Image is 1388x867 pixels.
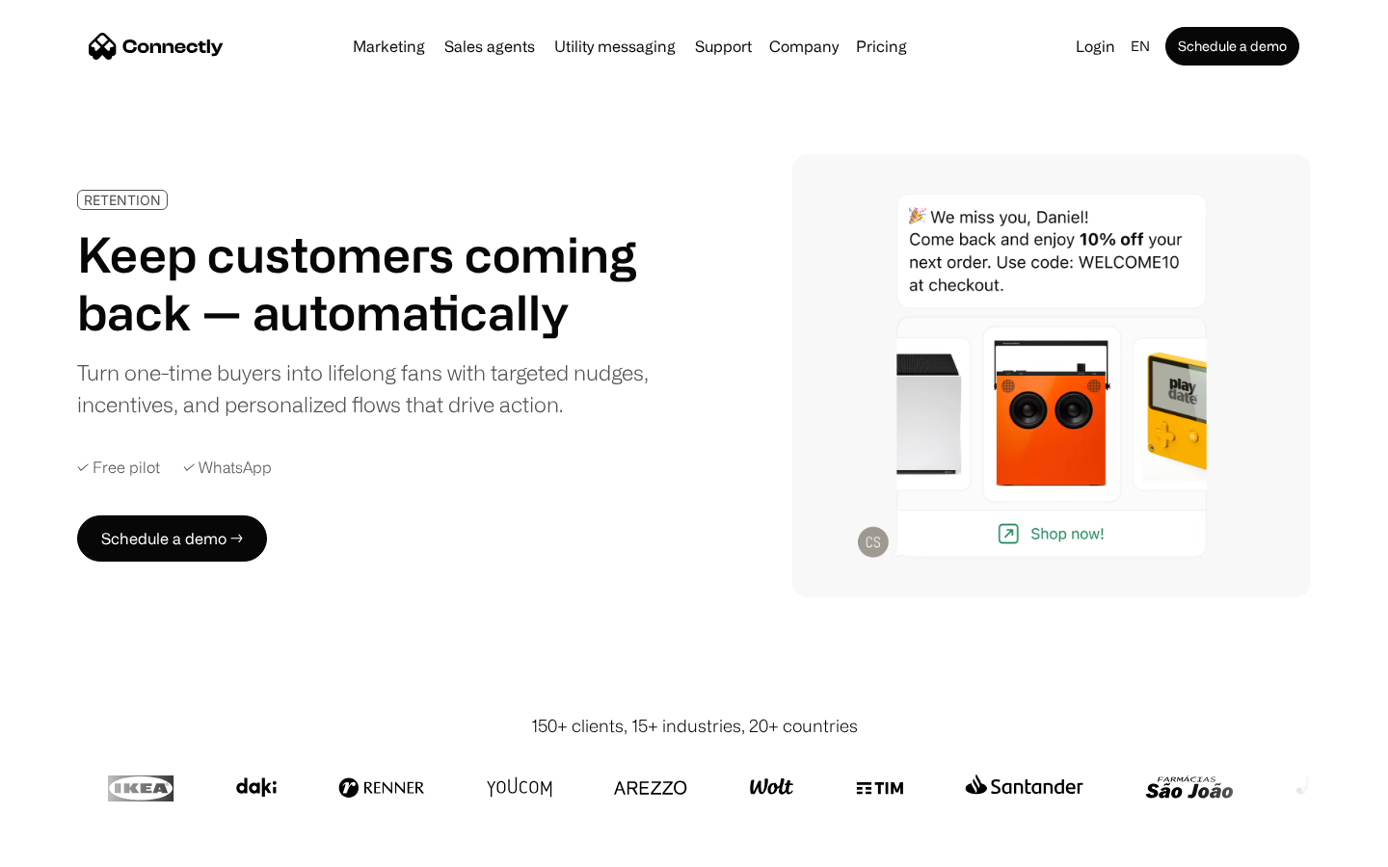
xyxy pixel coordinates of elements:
[183,459,272,477] div: ✓ WhatsApp
[1068,33,1123,60] a: Login
[77,225,663,341] h1: Keep customers coming back — automatically
[1165,27,1299,66] a: Schedule a demo
[769,33,839,60] div: Company
[84,193,161,207] div: RETENTION
[19,831,116,860] aside: Language selected: English
[345,39,433,54] a: Marketing
[77,356,663,420] div: Turn one-time buyers into lifelong fans with targeted nudges, incentives, and personalized flows ...
[39,833,116,860] ul: Language list
[848,39,915,54] a: Pricing
[547,39,683,54] a: Utility messaging
[437,39,543,54] a: Sales agents
[531,713,858,739] div: 150+ clients, 15+ industries, 20+ countries
[1131,33,1150,60] div: en
[687,39,760,54] a: Support
[77,515,267,562] a: Schedule a demo →
[77,459,160,477] div: ✓ Free pilot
